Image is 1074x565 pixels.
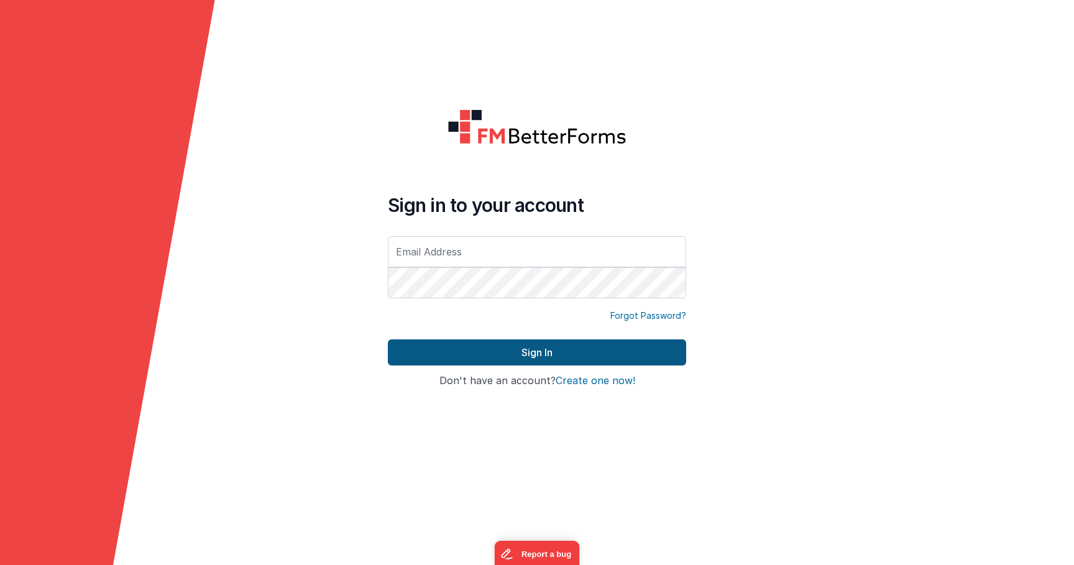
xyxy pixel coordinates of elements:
[388,375,686,387] h4: Don't have an account?
[610,310,686,322] a: Forgot Password?
[388,236,686,267] input: Email Address
[388,194,686,216] h4: Sign in to your account
[388,339,686,365] button: Sign In
[556,375,635,387] button: Create one now!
